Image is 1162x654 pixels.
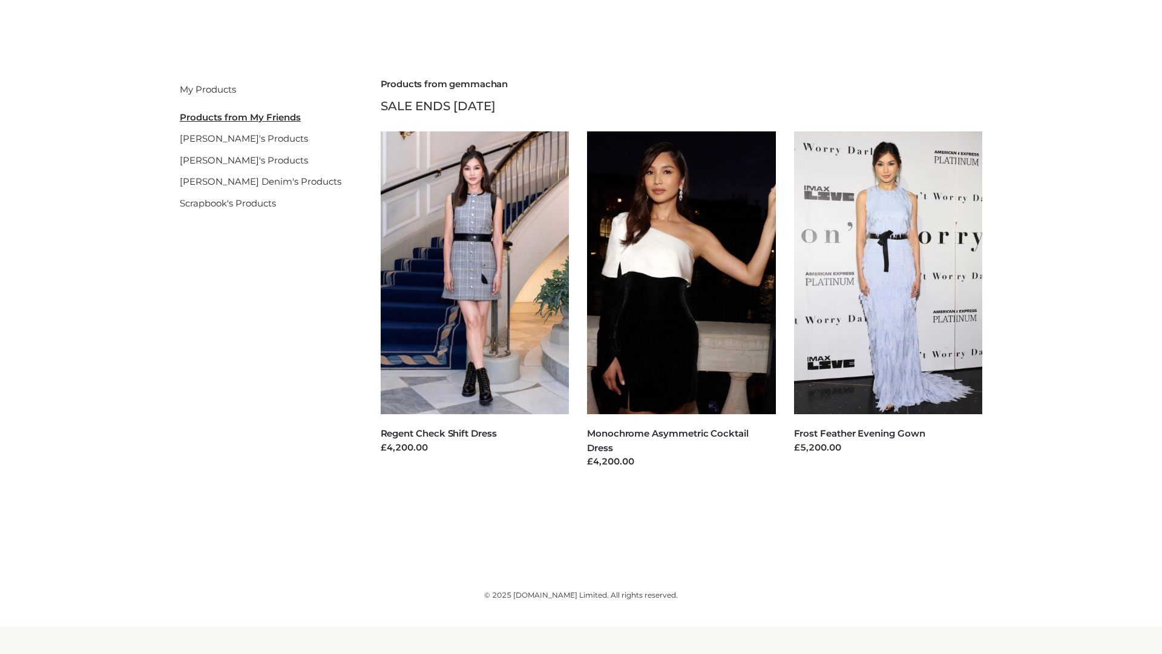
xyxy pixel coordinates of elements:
a: [PERSON_NAME]'s Products [180,133,308,144]
a: Monochrome Asymmetric Cocktail Dress [587,428,749,453]
div: SALE ENDS [DATE] [381,96,983,116]
a: My Products [180,84,236,95]
div: £5,200.00 [794,441,983,455]
div: © 2025 [DOMAIN_NAME] Limited. All rights reserved. [180,589,982,601]
a: Scrapbook's Products [180,197,276,209]
a: Regent Check Shift Dress [381,428,497,439]
u: Products from My Friends [180,111,301,123]
a: [PERSON_NAME]'s Products [180,154,308,166]
a: [PERSON_NAME] Denim's Products [180,176,341,187]
a: Frost Feather Evening Gown [794,428,925,439]
div: £4,200.00 [587,455,776,469]
h2: Products from gemmachan [381,79,983,90]
div: £4,200.00 [381,441,570,455]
